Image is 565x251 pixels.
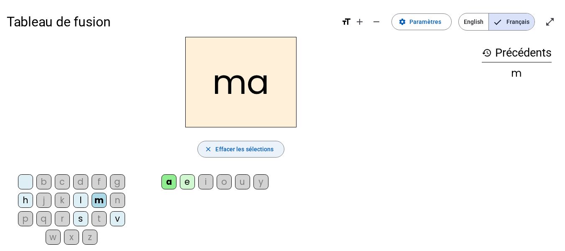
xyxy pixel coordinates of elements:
div: y [253,174,268,189]
div: w [46,230,61,245]
div: s [73,211,88,226]
div: z [82,230,97,245]
button: Paramètres [391,13,452,30]
button: Augmenter la taille de la police [351,13,368,30]
mat-icon: format_size [341,17,351,27]
div: d [73,174,88,189]
div: t [92,211,107,226]
div: h [18,193,33,208]
div: c [55,174,70,189]
mat-icon: open_in_full [545,17,555,27]
h3: Précédents [482,44,552,62]
div: f [92,174,107,189]
div: j [36,193,51,208]
mat-icon: close [205,145,212,153]
span: Français [489,13,534,30]
div: u [235,174,250,189]
div: e [180,174,195,189]
div: k [55,193,70,208]
span: Paramètres [409,17,441,27]
span: Effacer les sélections [215,144,274,154]
h1: Tableau de fusion [7,8,335,35]
span: English [459,13,488,30]
div: i [198,174,213,189]
div: q [36,211,51,226]
div: b [36,174,51,189]
button: Diminuer la taille de la police [368,13,385,30]
mat-icon: remove [371,17,381,27]
div: n [110,193,125,208]
div: m [482,68,552,78]
mat-icon: add [355,17,365,27]
div: p [18,211,33,226]
div: x [64,230,79,245]
div: v [110,211,125,226]
button: Effacer les sélections [197,141,284,158]
h2: ma [185,37,297,127]
button: Entrer en plein écran [542,13,558,30]
div: r [55,211,70,226]
div: o [217,174,232,189]
div: g [110,174,125,189]
mat-button-toggle-group: Language selection [458,13,535,31]
div: a [161,174,176,189]
mat-icon: history [482,48,492,58]
mat-icon: settings [399,18,406,26]
div: l [73,193,88,208]
div: m [92,193,107,208]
